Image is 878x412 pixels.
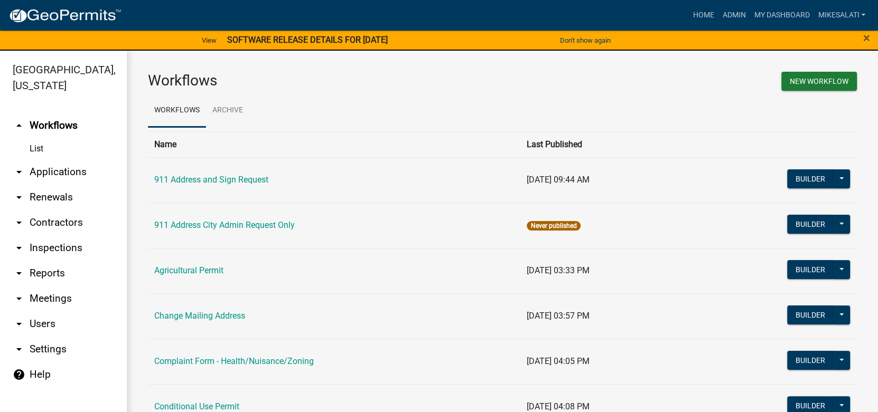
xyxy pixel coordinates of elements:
[863,32,870,44] button: Close
[527,221,580,231] span: Never published
[781,72,857,91] button: New Workflow
[787,215,834,234] button: Builder
[787,351,834,370] button: Builder
[13,318,25,330] i: arrow_drop_down
[148,72,494,90] h3: Workflows
[718,5,750,25] a: Admin
[227,35,388,45] strong: SOFTWARE RELEASE DETAILS FOR [DATE]
[787,260,834,279] button: Builder
[787,305,834,324] button: Builder
[556,32,615,49] button: Don't show again
[13,343,25,356] i: arrow_drop_down
[148,94,206,128] a: Workflows
[527,175,590,185] span: [DATE] 09:44 AM
[13,368,25,381] i: help
[148,131,520,157] th: Name
[520,131,726,157] th: Last Published
[527,311,590,321] span: [DATE] 03:57 PM
[750,5,814,25] a: My Dashboard
[814,5,870,25] a: MikeSalati
[863,31,870,45] span: ×
[154,311,245,321] a: Change Mailing Address
[13,242,25,254] i: arrow_drop_down
[198,32,221,49] a: View
[787,169,834,188] button: Builder
[13,191,25,204] i: arrow_drop_down
[13,292,25,305] i: arrow_drop_down
[13,267,25,280] i: arrow_drop_down
[13,216,25,229] i: arrow_drop_down
[13,119,25,132] i: arrow_drop_up
[154,175,268,185] a: 911 Address and Sign Request
[206,94,249,128] a: Archive
[154,401,239,411] a: Conditional Use Permit
[154,356,314,366] a: Complaint Form - Health/Nuisance/Zoning
[154,265,223,275] a: Agricultural Permit
[527,356,590,366] span: [DATE] 04:05 PM
[527,265,590,275] span: [DATE] 03:33 PM
[527,401,590,411] span: [DATE] 04:08 PM
[154,220,295,230] a: 911 Address City Admin Request Only
[13,166,25,178] i: arrow_drop_down
[688,5,718,25] a: Home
